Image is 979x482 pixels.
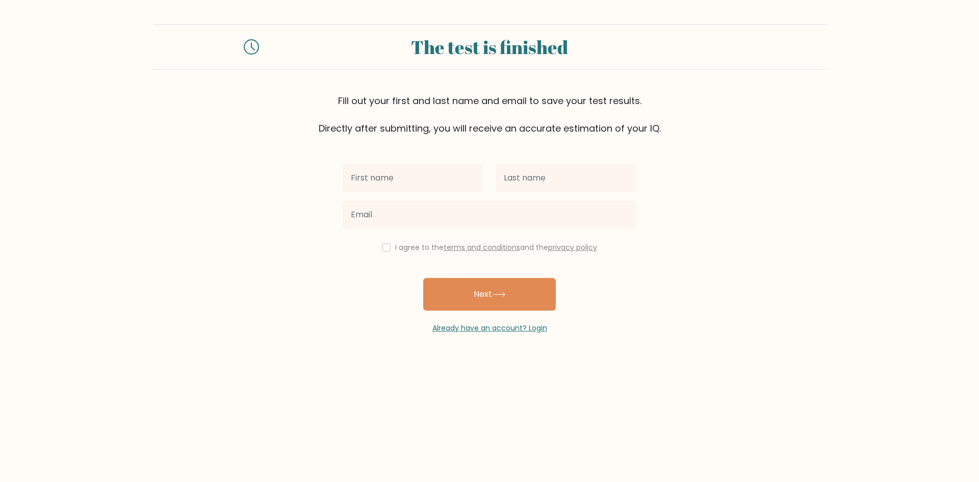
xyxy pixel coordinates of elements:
label: I agree to the and the [395,242,597,252]
div: Fill out your first and last name and email to save your test results. Directly after submitting,... [153,94,826,135]
a: terms and conditions [444,242,520,252]
a: privacy policy [548,242,597,252]
div: The test is finished [271,33,708,61]
a: Already have an account? Login [432,323,547,333]
input: First name [343,164,483,192]
input: Last name [496,164,636,192]
input: Email [343,200,636,229]
button: Next [423,278,556,311]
